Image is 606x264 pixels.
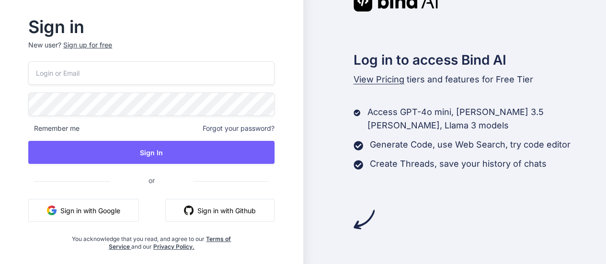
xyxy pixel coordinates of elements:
img: google [47,206,57,215]
h2: Sign in [28,19,274,34]
a: Privacy Policy. [153,243,194,250]
span: Remember me [28,124,80,133]
div: Sign up for free [63,40,112,50]
span: Forgot your password? [203,124,274,133]
p: New user? [28,40,274,61]
div: You acknowledge that you read, and agree to our and our [69,230,234,251]
img: arrow [354,209,375,230]
a: Terms of Service [109,235,231,250]
span: or [110,169,193,192]
button: Sign in with Github [165,199,274,222]
img: github [184,206,194,215]
button: Sign In [28,141,274,164]
p: Generate Code, use Web Search, try code editor [370,138,571,151]
input: Login or Email [28,61,274,85]
p: Access GPT-4o mini, [PERSON_NAME] 3.5 [PERSON_NAME], Llama 3 models [367,105,606,132]
p: Create Threads, save your history of chats [370,157,547,171]
button: Sign in with Google [28,199,139,222]
span: View Pricing [354,74,404,84]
